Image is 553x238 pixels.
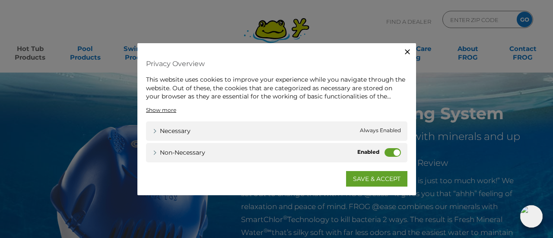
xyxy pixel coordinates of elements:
a: Necessary [153,126,191,135]
div: This website uses cookies to improve your experience while you navigate through the website. Out ... [146,76,407,101]
a: SAVE & ACCEPT [346,171,407,186]
a: Show more [146,106,176,114]
span: Always Enabled [360,126,401,135]
a: Non-necessary [153,148,205,157]
img: openIcon [520,205,543,228]
h4: Privacy Overview [146,56,407,71]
